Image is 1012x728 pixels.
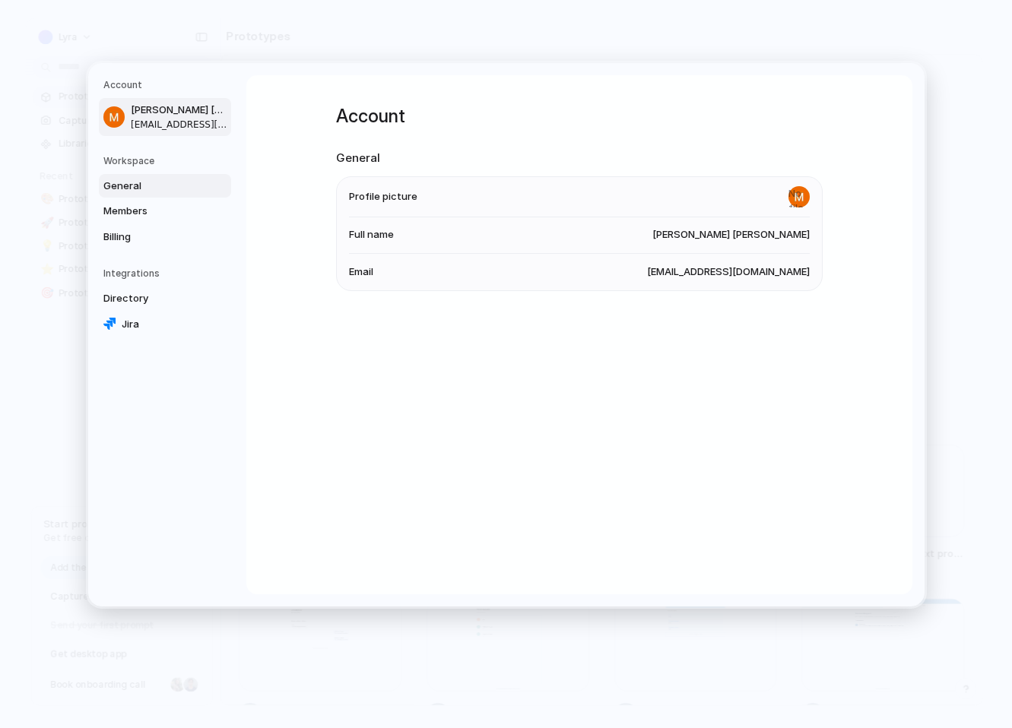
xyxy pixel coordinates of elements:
[131,103,228,118] span: [PERSON_NAME] [PERSON_NAME]
[99,174,231,198] a: General
[122,317,219,332] span: Jira
[99,312,231,337] a: Jira
[652,227,810,242] span: [PERSON_NAME] [PERSON_NAME]
[349,227,394,242] span: Full name
[103,78,231,92] h5: Account
[349,264,373,280] span: Email
[99,98,231,136] a: [PERSON_NAME] [PERSON_NAME][EMAIL_ADDRESS][DOMAIN_NAME]
[99,225,231,249] a: Billing
[349,189,417,204] span: Profile picture
[99,286,231,311] a: Directory
[647,264,810,280] span: [EMAIL_ADDRESS][DOMAIN_NAME]
[103,267,231,280] h5: Integrations
[336,150,823,167] h2: General
[103,154,231,168] h5: Workspace
[103,179,201,194] span: General
[103,229,201,245] span: Billing
[336,103,823,130] h1: Account
[99,199,231,223] a: Members
[103,291,201,306] span: Directory
[131,118,228,131] span: [EMAIL_ADDRESS][DOMAIN_NAME]
[103,204,201,219] span: Members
